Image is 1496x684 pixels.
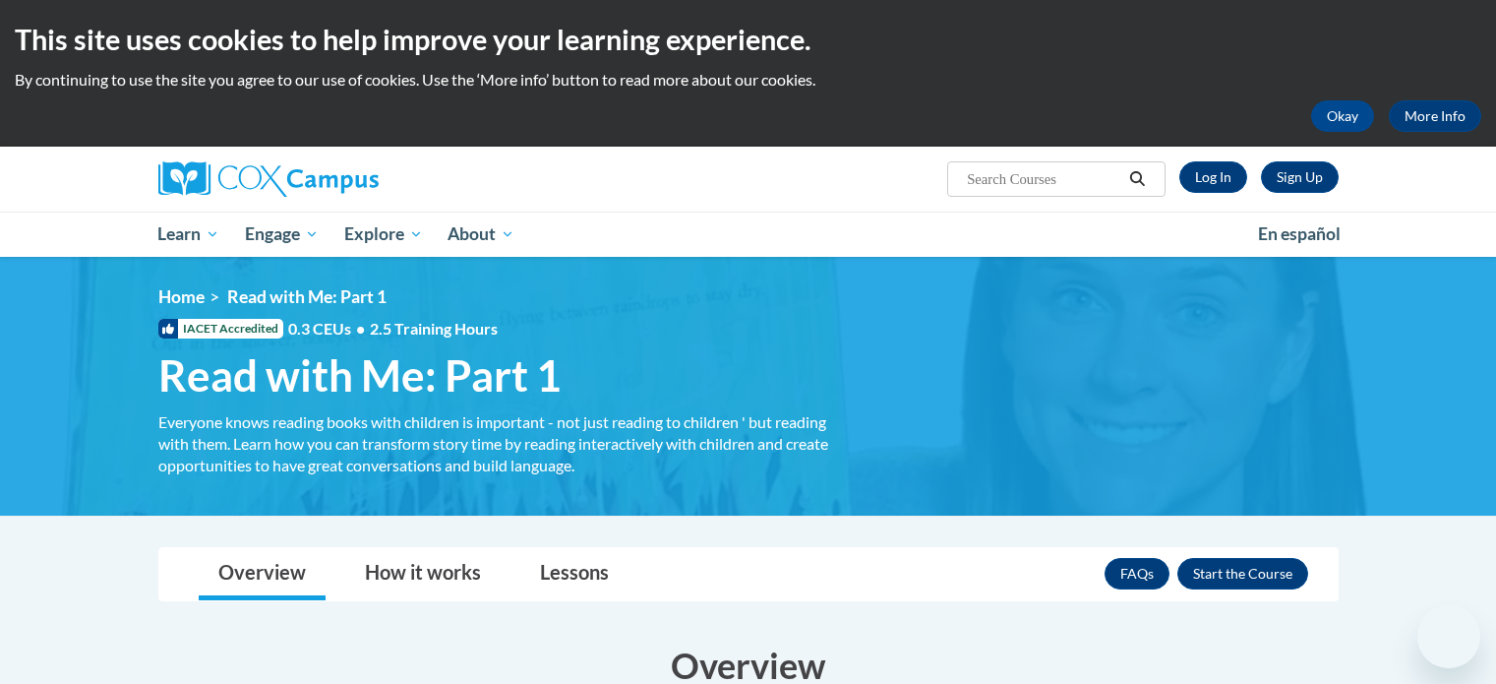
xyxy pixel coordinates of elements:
span: 0.3 CEUs [288,318,498,340]
div: Main menu [129,212,1368,257]
span: Explore [344,222,423,246]
a: En español [1245,214,1353,255]
span: • [356,319,365,338]
a: Engage [232,212,331,257]
a: FAQs [1105,558,1169,590]
button: Okay [1311,100,1374,132]
button: Enroll [1177,558,1308,590]
button: Search [1122,167,1152,191]
iframe: Button to launch messaging window [1417,605,1480,668]
a: Home [158,286,205,307]
input: Search Courses [965,167,1122,191]
a: More Info [1389,100,1481,132]
span: About [448,222,514,246]
span: IACET Accredited [158,319,283,339]
img: Cox Campus [158,161,379,197]
a: Explore [331,212,436,257]
a: Learn [146,212,233,257]
span: Learn [157,222,219,246]
span: En español [1258,223,1341,244]
a: Overview [199,548,326,600]
a: Register [1261,161,1339,193]
h2: This site uses cookies to help improve your learning experience. [15,20,1481,59]
p: By continuing to use the site you agree to our use of cookies. Use the ‘More info’ button to read... [15,69,1481,91]
a: Lessons [520,548,628,600]
span: 2.5 Training Hours [370,319,498,338]
a: Cox Campus [158,161,532,197]
a: About [435,212,527,257]
a: Log In [1179,161,1247,193]
span: Engage [245,222,319,246]
span: Read with Me: Part 1 [227,286,387,307]
span: Read with Me: Part 1 [158,349,562,402]
a: How it works [345,548,501,600]
div: Everyone knows reading books with children is important - not just reading to children ' but read... [158,411,837,476]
